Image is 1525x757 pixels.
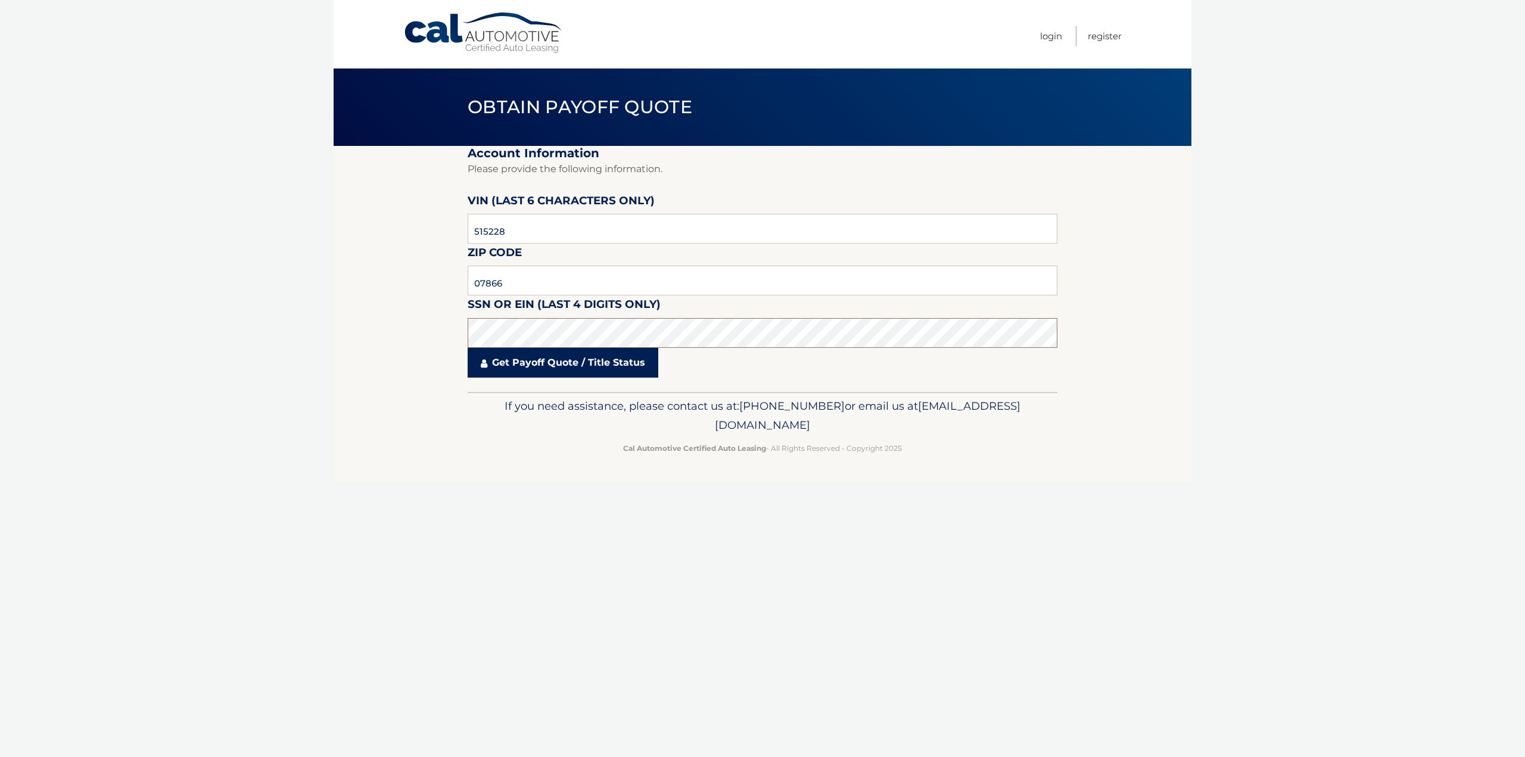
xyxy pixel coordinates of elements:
[468,146,1057,161] h2: Account Information
[468,192,655,214] label: VIN (last 6 characters only)
[468,348,658,378] a: Get Payoff Quote / Title Status
[739,399,845,413] span: [PHONE_NUMBER]
[403,12,564,54] a: Cal Automotive
[468,295,661,317] label: SSN or EIN (last 4 digits only)
[468,244,522,266] label: Zip Code
[1040,26,1062,46] a: Login
[1088,26,1122,46] a: Register
[468,161,1057,177] p: Please provide the following information.
[468,96,692,118] span: Obtain Payoff Quote
[475,442,1050,454] p: - All Rights Reserved - Copyright 2025
[475,397,1050,435] p: If you need assistance, please contact us at: or email us at
[623,444,766,453] strong: Cal Automotive Certified Auto Leasing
